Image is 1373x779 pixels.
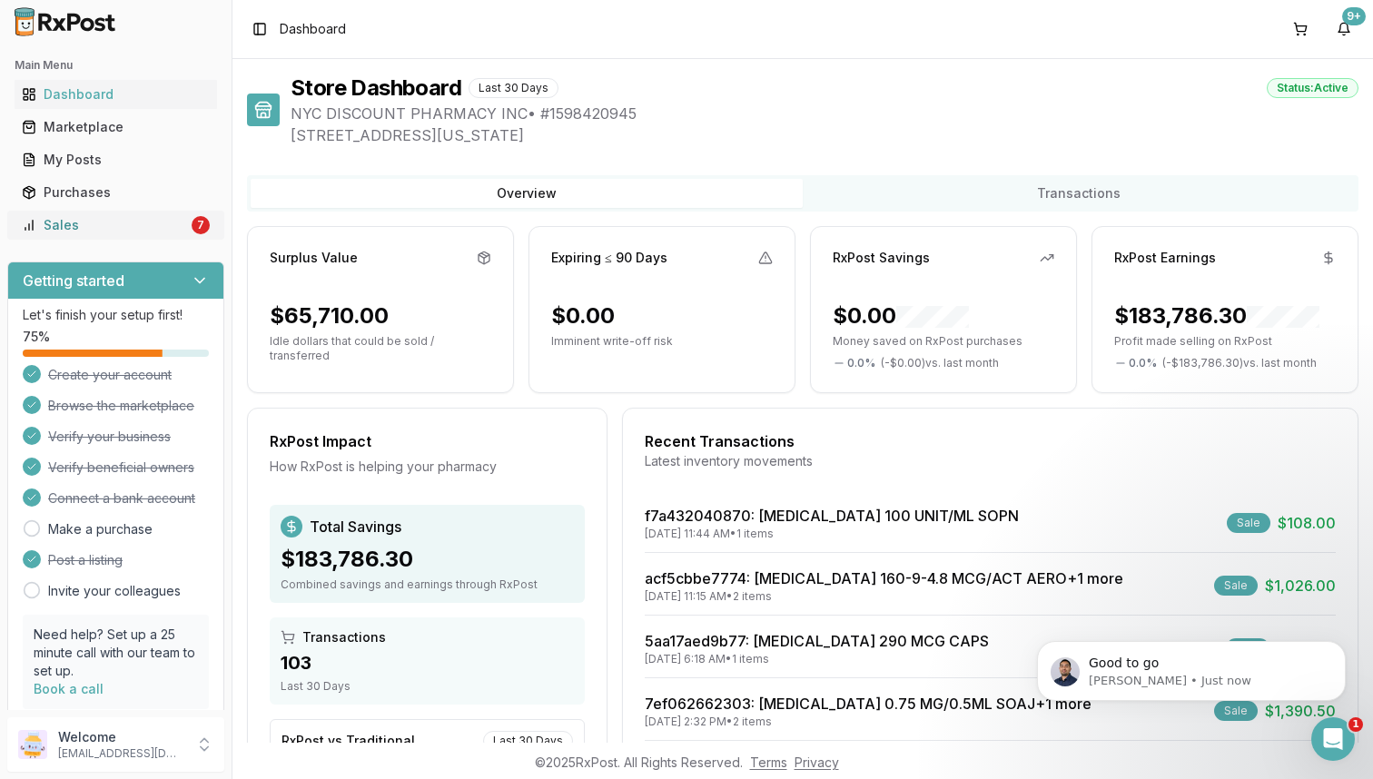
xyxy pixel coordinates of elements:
div: Last 30 Days [469,78,558,98]
button: Dashboard [7,80,224,109]
h1: Store Dashboard [291,74,461,103]
div: [DATE] 2:32 PM • 2 items [645,715,1091,729]
div: RxPost Impact [270,430,585,452]
div: $183,786.30 [1114,301,1319,330]
a: Dashboard [15,78,217,111]
div: Surplus Value [270,249,358,267]
div: Sale [1214,576,1258,596]
span: NYC DISCOUNT PHARMACY INC • # 1598420945 [291,103,1358,124]
div: 103 [281,650,574,675]
div: Sales [22,216,188,234]
a: f7a432040870: [MEDICAL_DATA] 100 UNIT/ML SOPN [645,507,1019,525]
p: Idle dollars that could be sold / transferred [270,334,491,363]
h2: Main Menu [15,58,217,73]
div: RxPost Savings [833,249,930,267]
div: Purchases [22,183,210,202]
p: Let's finish your setup first! [23,306,209,324]
div: Last 30 Days [483,731,573,751]
a: acf5cbbe7774: [MEDICAL_DATA] 160-9-4.8 MCG/ACT AERO+1 more [645,569,1123,587]
div: [DATE] 6:18 AM • 1 items [645,652,989,666]
div: How RxPost is helping your pharmacy [270,458,585,476]
div: RxPost Earnings [1114,249,1216,267]
div: RxPost vs Traditional [282,732,415,750]
div: $0.00 [833,301,969,330]
img: RxPost Logo [7,7,123,36]
a: Book a call [34,681,104,696]
h3: Getting started [23,270,124,291]
div: $65,710.00 [270,301,389,330]
span: Verify beneficial owners [48,459,194,477]
div: [DATE] 11:15 AM • 2 items [645,589,1123,604]
a: 5aa17aed9b77: [MEDICAL_DATA] 290 MCG CAPS [645,632,989,650]
span: Connect a bank account [48,489,195,508]
div: $183,786.30 [281,545,574,574]
p: Need help? Set up a 25 minute call with our team to set up. [34,626,198,680]
span: Dashboard [280,20,346,38]
div: Expiring ≤ 90 Days [551,249,667,267]
div: $0.00 [551,301,615,330]
p: Profit made selling on RxPost [1114,334,1336,349]
a: Sales7 [15,209,217,242]
iframe: Intercom live chat [1311,717,1355,761]
p: Imminent write-off risk [551,334,773,349]
nav: breadcrumb [280,20,346,38]
div: Latest inventory movements [645,452,1336,470]
div: My Posts [22,151,210,169]
p: [EMAIL_ADDRESS][DOMAIN_NAME] [58,746,184,761]
div: [DATE] 11:44 AM • 1 items [645,527,1019,541]
div: Recent Transactions [645,430,1336,452]
div: Marketplace [22,118,210,136]
span: Transactions [302,628,386,646]
button: 9+ [1329,15,1358,44]
a: 7ef062662303: [MEDICAL_DATA] 0.75 MG/0.5ML SOAJ+1 more [645,695,1091,713]
button: Marketplace [7,113,224,142]
span: ( - $183,786.30 ) vs. last month [1162,356,1317,370]
div: Last 30 Days [281,679,574,694]
a: Marketplace [15,111,217,143]
div: 9+ [1342,7,1366,25]
div: 7 [192,216,210,234]
img: User avatar [18,730,47,759]
button: Transactions [803,179,1355,208]
span: $108.00 [1278,512,1336,534]
span: [STREET_ADDRESS][US_STATE] [291,124,1358,146]
p: Welcome [58,728,184,746]
span: 75 % [23,328,50,346]
a: Terms [750,754,787,770]
span: 1 [1348,717,1363,732]
span: Create your account [48,366,172,384]
span: Total Savings [310,516,401,537]
span: Post a listing [48,551,123,569]
iframe: Intercom notifications message [1010,603,1373,730]
button: Purchases [7,178,224,207]
p: Money saved on RxPost purchases [833,334,1054,349]
div: Status: Active [1267,78,1358,98]
a: Purchases [15,176,217,209]
span: $1,026.00 [1265,575,1336,597]
span: Browse the marketplace [48,397,194,415]
div: Sale [1227,513,1270,533]
a: Invite your colleagues [48,582,181,600]
span: 0.0 % [847,356,875,370]
a: My Posts [15,143,217,176]
a: Make a purchase [48,520,153,538]
span: ( - $0.00 ) vs. last month [881,356,999,370]
button: My Posts [7,145,224,174]
button: Sales7 [7,211,224,240]
span: Verify your business [48,428,171,446]
div: Dashboard [22,85,210,104]
button: Overview [251,179,803,208]
span: 0.0 % [1129,356,1157,370]
div: Combined savings and earnings through RxPost [281,577,574,592]
a: Privacy [795,754,839,770]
